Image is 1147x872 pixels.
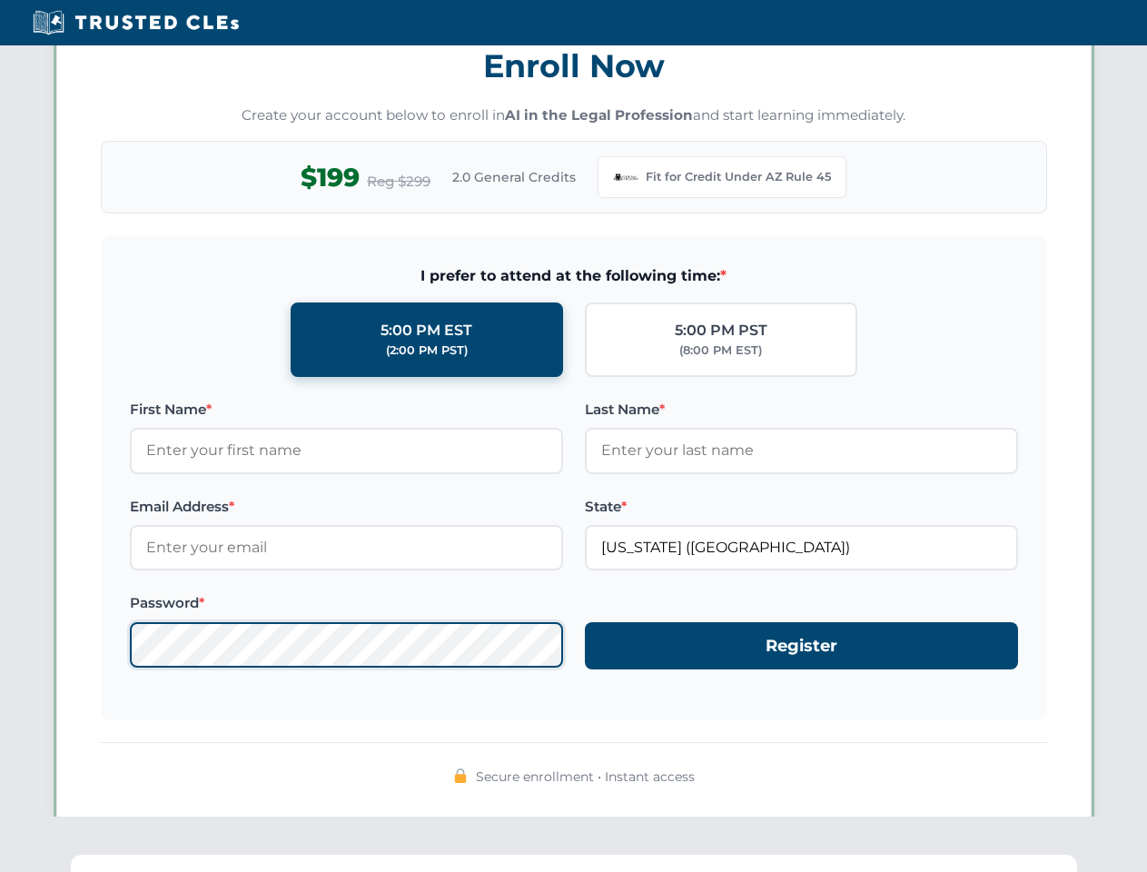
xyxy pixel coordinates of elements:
label: State [585,496,1018,518]
span: Secure enrollment • Instant access [476,767,695,787]
span: Fit for Credit Under AZ Rule 45 [646,168,831,186]
span: $199 [301,157,360,198]
label: Last Name [585,399,1018,421]
input: Enter your first name [130,428,563,473]
input: Enter your email [130,525,563,570]
img: Trusted CLEs [27,9,244,36]
span: 2.0 General Credits [452,167,576,187]
label: Email Address [130,496,563,518]
div: 5:00 PM PST [675,319,767,342]
label: Password [130,592,563,614]
input: Enter your last name [585,428,1018,473]
input: Arizona (AZ) [585,525,1018,570]
p: Create your account below to enroll in and start learning immediately. [101,105,1047,126]
strong: AI in the Legal Profession [505,106,693,124]
span: I prefer to attend at the following time: [130,264,1018,288]
label: First Name [130,399,563,421]
img: Arizona Bar [613,164,638,190]
h3: Enroll Now [101,37,1047,94]
button: Register [585,622,1018,670]
div: 5:00 PM EST [381,319,472,342]
div: (8:00 PM EST) [679,342,762,360]
div: (2:00 PM PST) [386,342,468,360]
img: 🔒 [453,768,468,783]
span: Reg $299 [367,171,430,193]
